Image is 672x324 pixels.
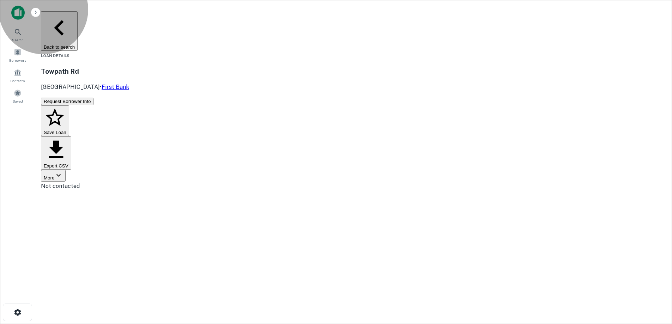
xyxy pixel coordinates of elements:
[41,98,93,105] button: Request Borrower Info
[41,105,69,136] button: Save Loan
[11,6,25,20] img: capitalize-icon.png
[11,78,25,84] span: Contacts
[9,57,26,63] span: Borrowers
[41,66,666,76] h3: Towpath Rd
[41,83,666,91] p: [GEOGRAPHIC_DATA] •
[102,84,129,90] a: First Bank
[41,136,71,170] button: Export CSV
[41,11,78,51] button: Back to search
[2,45,33,65] a: Borrowers
[2,66,33,85] a: Contacts
[13,98,23,104] span: Saved
[2,25,33,44] a: Search
[41,182,666,190] div: Not contacted
[2,86,33,105] a: Saved
[637,268,672,301] iframe: Chat Widget
[41,170,66,182] button: More
[41,54,69,58] span: Loan Details
[12,37,24,43] span: Search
